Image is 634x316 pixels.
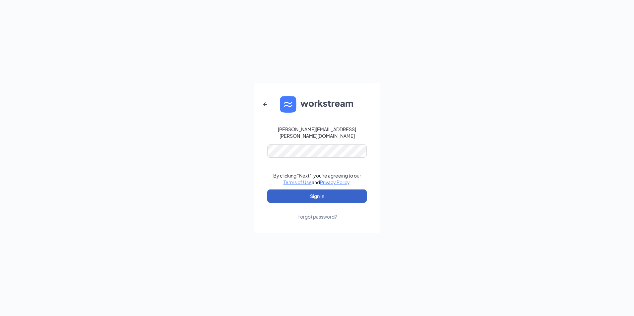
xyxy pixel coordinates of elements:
a: Privacy Policy [320,179,349,185]
a: Forgot password? [297,203,337,220]
div: [PERSON_NAME][EMAIL_ADDRESS][PERSON_NAME][DOMAIN_NAME] [267,126,367,139]
button: Sign In [267,189,367,203]
button: ArrowLeftNew [257,96,273,112]
div: By clicking "Next", you're agreeing to our and . [273,172,361,185]
a: Terms of Use [284,179,312,185]
img: WS logo and Workstream text [280,96,354,113]
svg: ArrowLeftNew [261,100,269,108]
div: Forgot password? [297,213,337,220]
